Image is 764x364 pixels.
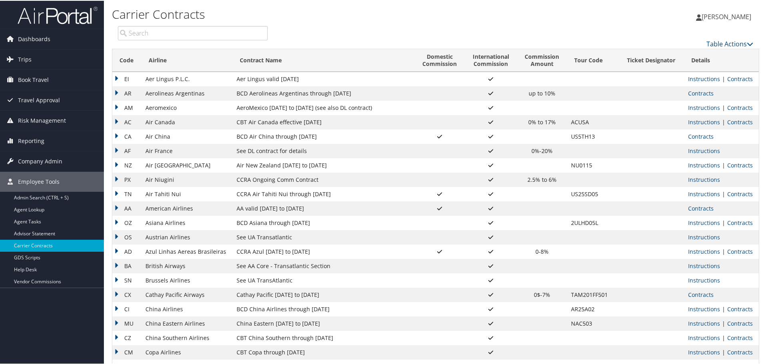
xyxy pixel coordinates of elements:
[112,201,141,215] td: AA
[233,48,414,71] th: Contract Name: activate to sort column ascending
[688,247,720,255] a: View Ticketing Instructions
[233,273,414,287] td: See UA TransAtlantic
[720,247,727,255] span: |
[141,301,233,316] td: China Airlines
[112,287,141,301] td: CX
[517,244,567,258] td: 0-8%
[727,304,753,312] a: View Contracts
[18,69,49,89] span: Book Travel
[688,204,714,211] a: View Contracts
[696,4,759,28] a: [PERSON_NAME]
[233,143,414,157] td: See DL contract for details
[141,71,233,86] td: Aer Lingus P.L.C.
[141,287,233,301] td: Cathay Pacific Airways
[112,5,543,22] h1: Carrier Contracts
[18,28,50,48] span: Dashboards
[727,218,753,226] a: View Contracts
[233,172,414,186] td: CCRA Ongoing Comm Contract
[141,172,233,186] td: Air Niugini
[141,330,233,344] td: China Southern Airlines
[688,103,720,111] a: View Ticketing Instructions
[233,201,414,215] td: AA valid [DATE] to [DATE]
[688,89,714,96] a: View Contracts
[112,100,141,114] td: AM
[702,12,751,20] span: [PERSON_NAME]
[141,129,233,143] td: Air China
[112,301,141,316] td: CI
[720,218,727,226] span: |
[233,215,414,229] td: BCD Asiana through [DATE]
[517,86,567,100] td: up to 10%
[18,5,97,24] img: airportal-logo.png
[567,215,620,229] td: 2ULHD05L
[18,90,60,109] span: Travel Approval
[141,186,233,201] td: Air Tahiti Nui
[233,86,414,100] td: BCD Aerolineas Argentinas through [DATE]
[112,71,141,86] td: EI
[118,25,268,40] input: Search
[567,316,620,330] td: NAC503
[141,100,233,114] td: Aeromexico
[720,117,727,125] span: |
[720,161,727,168] span: |
[233,316,414,330] td: China Eastern [DATE] to [DATE]
[720,103,727,111] span: |
[233,157,414,172] td: Air New Zealand [DATE] to [DATE]
[727,319,753,326] a: View Contracts
[688,348,720,355] a: View Ticketing Instructions
[727,74,753,82] a: View Contracts
[233,244,414,258] td: CCRA Azul [DATE] to [DATE]
[141,316,233,330] td: China Eastern Airlines
[688,146,720,154] a: View Ticketing Instructions
[688,333,720,341] a: View Ticketing Instructions
[112,186,141,201] td: TN
[688,74,720,82] a: View Ticketing Instructions
[706,39,753,48] a: Table Actions
[112,344,141,359] td: CM
[727,161,753,168] a: View Contracts
[112,114,141,129] td: AC
[112,258,141,273] td: BA
[727,189,753,197] a: View Contracts
[233,344,414,359] td: CBT Copa through [DATE]
[720,189,727,197] span: |
[688,276,720,283] a: View Ticketing Instructions
[18,49,32,69] span: Trips
[684,48,759,71] th: Details: activate to sort column ascending
[720,348,727,355] span: |
[688,175,720,183] a: View Ticketing Instructions
[18,130,44,150] span: Reporting
[720,74,727,82] span: |
[727,348,753,355] a: View Contracts
[567,129,620,143] td: US5TH13
[720,333,727,341] span: |
[141,244,233,258] td: Azul Linhas Aereas Brasileiras
[517,48,567,71] th: CommissionAmount: activate to sort column ascending
[567,287,620,301] td: TAM201FF501
[517,143,567,157] td: 0%-20%
[141,86,233,100] td: Aerolineas Argentinas
[18,151,62,171] span: Company Admin
[233,114,414,129] td: CBT Air Canada effective [DATE]
[112,273,141,287] td: SN
[688,233,720,240] a: View Ticketing Instructions
[233,129,414,143] td: BCD Air China through [DATE]
[112,229,141,244] td: OS
[141,114,233,129] td: Air Canada
[517,114,567,129] td: 0% to 17%
[688,304,720,312] a: View Ticketing Instructions
[688,218,720,226] a: View Ticketing Instructions
[112,157,141,172] td: NZ
[233,301,414,316] td: BCD China Airlines through [DATE]
[567,186,620,201] td: US25SD05
[141,273,233,287] td: Brussels Airlines
[141,344,233,359] td: Copa Airlines
[233,258,414,273] td: See AA Core - Transatlantic Section
[567,157,620,172] td: NU0115
[141,201,233,215] td: American Airlines
[415,48,465,71] th: DomesticCommission: activate to sort column ascending
[141,215,233,229] td: Asiana Airlines
[727,333,753,341] a: View Contracts
[567,301,620,316] td: AR25A02
[688,117,720,125] a: View Ticketing Instructions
